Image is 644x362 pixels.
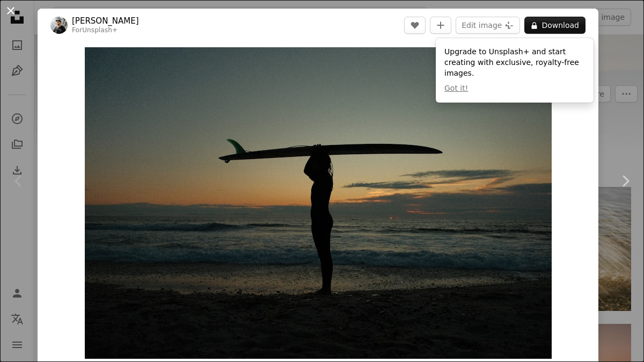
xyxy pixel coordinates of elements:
button: Like [404,17,426,34]
img: Surfer carries board on head as sun sets. [85,47,552,359]
a: Next [606,129,644,233]
div: For [72,26,139,35]
a: [PERSON_NAME] [72,16,139,26]
button: Got it! [444,83,468,94]
button: Zoom in on this image [85,47,552,359]
button: Add to Collection [430,17,451,34]
button: Download [524,17,586,34]
a: Unsplash+ [82,26,118,34]
img: Go to Daniel J. Schwarz's profile [50,17,68,34]
div: Upgrade to Unsplash+ and start creating with exclusive, royalty-free images. [436,38,594,103]
button: Edit image [456,17,520,34]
